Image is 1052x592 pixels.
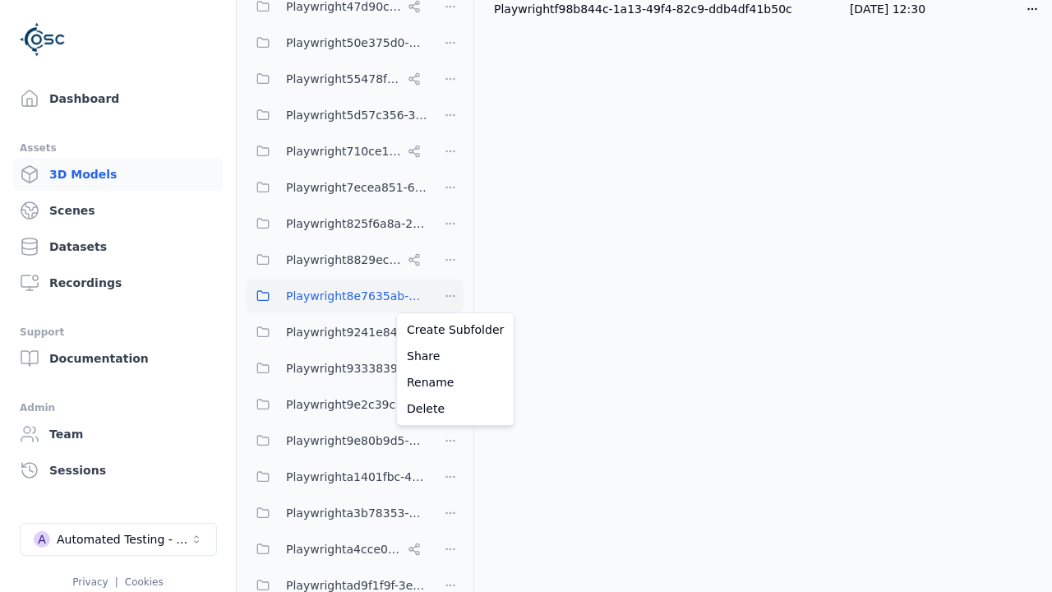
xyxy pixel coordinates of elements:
[400,343,510,369] a: Share
[400,369,510,395] a: Rename
[400,395,510,422] a: Delete
[400,317,510,343] a: Create Subfolder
